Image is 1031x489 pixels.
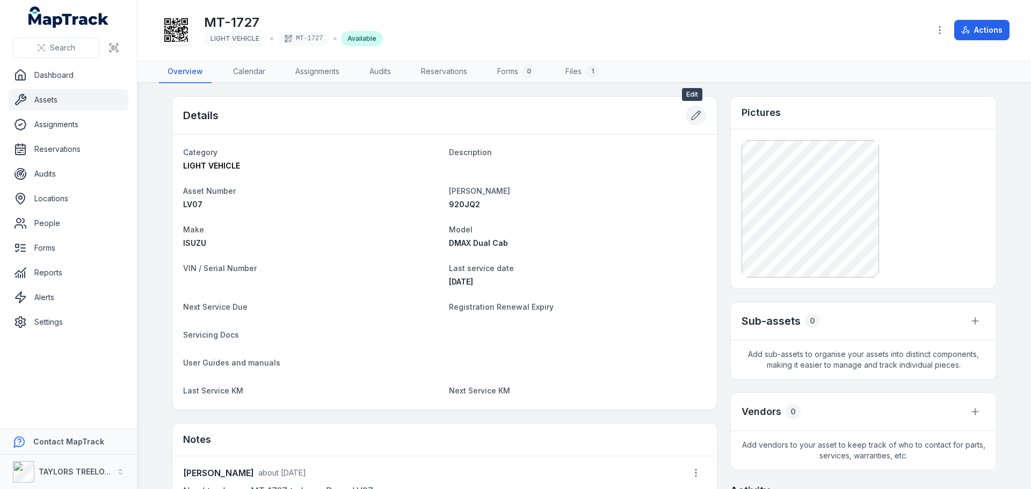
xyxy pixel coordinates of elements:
[33,437,104,446] strong: Contact MapTrack
[731,340,996,379] span: Add sub-assets to organise your assets into distinct components, making it easier to manage and t...
[449,238,508,247] span: DMAX Dual Cab
[449,386,510,395] span: Next Service KM
[39,467,128,476] strong: TAYLORS TREELOPPING
[9,163,128,185] a: Audits
[449,277,473,286] time: 04/03/2025, 12:00:00 am
[786,404,801,419] div: 0
[258,468,306,477] span: about [DATE]
[9,138,128,160] a: Reservations
[13,38,99,58] button: Search
[586,65,599,78] div: 1
[258,468,306,477] time: 29/07/2025, 11:30:54 am
[682,88,702,101] span: Edit
[9,237,128,259] a: Forms
[9,114,128,135] a: Assignments
[341,31,383,46] div: Available
[9,262,128,283] a: Reports
[224,61,274,83] a: Calendar
[449,186,510,195] span: [PERSON_NAME]
[742,313,801,329] h2: Sub-assets
[9,89,128,111] a: Assets
[183,108,219,123] h2: Details
[50,42,75,53] span: Search
[449,225,473,234] span: Model
[9,287,128,308] a: Alerts
[210,34,259,42] span: LIGHT VEHICLE
[183,432,211,447] h3: Notes
[183,466,254,479] strong: [PERSON_NAME]
[742,105,781,120] h3: Pictures
[183,330,239,339] span: Servicing Docs
[412,61,476,83] a: Reservations
[9,213,128,234] a: People
[954,20,1010,40] button: Actions
[449,302,554,311] span: Registration Renewal Expiry
[183,148,217,157] span: Category
[742,404,781,419] h3: Vendors
[278,31,329,46] div: MT-1727
[9,64,128,86] a: Dashboard
[9,188,128,209] a: Locations
[183,238,206,247] span: ISUZU
[204,14,383,31] h1: MT-1727
[557,61,607,83] a: Files1
[183,200,202,209] span: LV07
[287,61,348,83] a: Assignments
[28,6,109,28] a: MapTrack
[183,302,248,311] span: Next Service Due
[159,61,212,83] a: Overview
[449,264,514,273] span: Last service date
[361,61,400,83] a: Audits
[489,61,544,83] a: Forms0
[183,161,240,170] span: LIGHT VEHICLE
[183,358,280,367] span: User Guides and manuals
[183,225,204,234] span: Make
[183,386,243,395] span: Last Service KM
[805,313,820,329] div: 0
[449,148,492,157] span: Description
[183,264,257,273] span: VIN / Serial Number
[522,65,535,78] div: 0
[449,277,473,286] span: [DATE]
[9,311,128,333] a: Settings
[449,200,480,209] span: 920JQ2
[183,186,236,195] span: Asset Number
[731,431,996,470] span: Add vendors to your asset to keep track of who to contact for parts, services, warranties, etc.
